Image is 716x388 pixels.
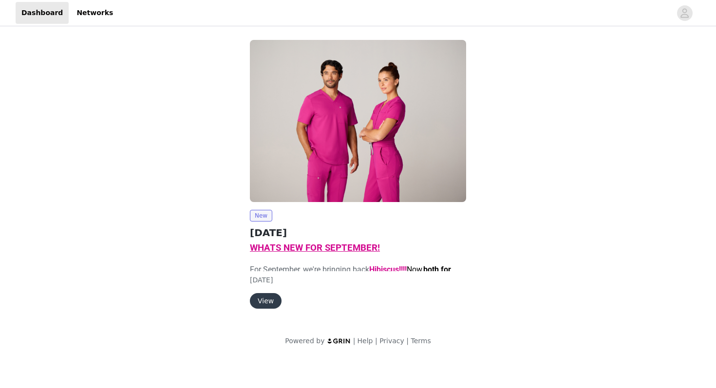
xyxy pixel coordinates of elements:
span: | [375,337,377,345]
h2: [DATE] [250,225,466,240]
span: Powered by [285,337,324,345]
span: New [250,210,272,222]
span: | [353,337,356,345]
div: avatar [680,5,689,21]
span: WHATS NEW FOR SEPTEMBER! [250,242,380,253]
a: Terms [411,337,431,345]
span: [DATE] [250,276,273,284]
span: | [406,337,409,345]
a: Dashboard [16,2,69,24]
a: View [250,297,282,305]
strong: Hibiscus!!!! [369,265,407,274]
a: Networks [71,2,119,24]
a: Privacy [379,337,404,345]
span: For September, we're bringing back [250,265,460,297]
img: Fabletics Scrubs [250,40,466,202]
a: Help [358,337,373,345]
img: logo [327,338,351,344]
button: View [250,293,282,309]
